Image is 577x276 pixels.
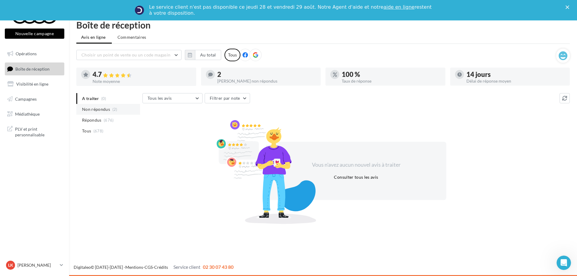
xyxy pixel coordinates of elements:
span: (2) [112,107,118,112]
button: Au total [185,50,221,60]
span: Choisir un point de vente ou un code magasin [81,52,170,57]
div: Délai de réponse moyen [466,79,565,83]
div: 4.7 [93,71,191,78]
a: Digitaleo [74,265,91,270]
a: LK [PERSON_NAME] [5,259,64,271]
span: (678) [93,129,104,133]
span: PLV et print personnalisable [15,125,62,138]
p: [PERSON_NAME] [17,262,57,268]
a: Opérations [4,47,66,60]
a: aide en ligne [383,4,414,10]
div: Fermer [566,5,572,9]
span: Campagnes [15,96,37,102]
button: Tous les avis [142,93,203,103]
span: LK [8,262,13,268]
span: Non répondus [82,106,110,112]
img: Profile image for Service-Client [135,5,144,15]
span: Commentaires [118,34,146,40]
button: Consulter tous les avis [331,174,380,181]
a: Campagnes [4,93,66,105]
span: © [DATE]-[DATE] - - - [74,265,234,270]
a: Boîte de réception [4,62,66,75]
div: Boîte de réception [76,20,570,29]
a: Mentions [125,265,143,270]
a: PLV et print personnalisable [4,123,66,140]
div: Le service client n'est pas disponible ce jeudi 28 et vendredi 29 août. Notre Agent d'aide et not... [149,4,433,16]
span: (676) [104,118,114,123]
a: Crédits [154,265,168,270]
span: Visibilité en ligne [16,81,48,86]
div: Taux de réponse [342,79,441,83]
div: [PERSON_NAME] non répondus [217,79,316,83]
span: 02 30 07 43 80 [203,264,234,270]
a: Médiathèque [4,108,66,120]
button: Filtrer par note [205,93,250,103]
button: Nouvelle campagne [5,29,64,39]
div: 2 [217,71,316,78]
button: Au total [195,50,221,60]
span: Boîte de réception [15,66,50,71]
div: Note moyenne [93,79,191,83]
span: Répondus [82,117,102,123]
span: Tous les avis [148,96,172,101]
span: Opérations [16,51,37,56]
div: 14 jours [466,71,565,78]
iframe: Intercom live chat [557,256,571,270]
a: CGS [145,265,153,270]
a: Visibilité en ligne [4,78,66,90]
span: Tous [82,128,91,134]
button: Choisir un point de vente ou un code magasin [76,50,182,60]
div: 100 % [342,71,441,78]
div: Vous n'avez aucun nouvel avis à traiter [304,161,408,169]
span: Service client [173,264,200,270]
span: Médiathèque [15,111,40,116]
div: Tous [224,49,240,61]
